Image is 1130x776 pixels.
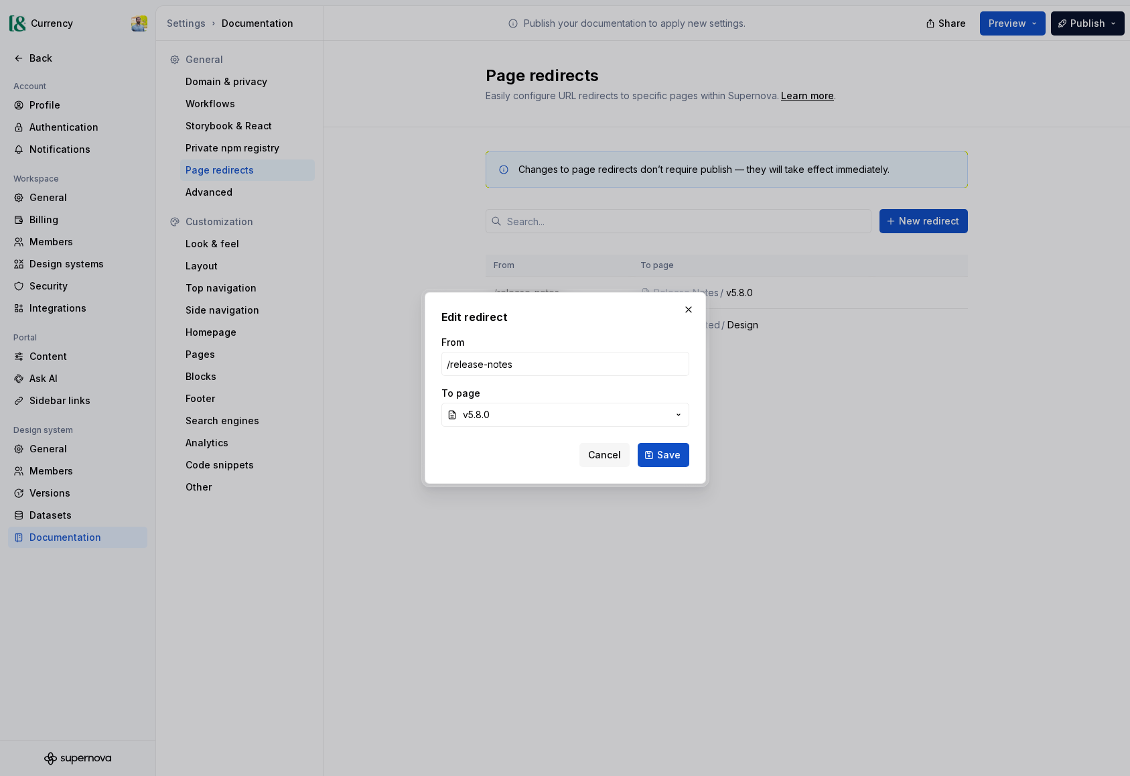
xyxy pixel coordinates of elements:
label: To page [441,387,480,400]
button: v5.8.0 [441,403,689,427]
h2: Edit redirect [441,309,689,325]
span: v5.8.0 [463,408,490,422]
label: From [441,336,464,349]
input: /path-name [441,352,689,376]
span: Save [657,448,681,462]
button: Save [638,443,689,467]
button: Cancel [579,443,630,467]
span: Cancel [588,448,621,462]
